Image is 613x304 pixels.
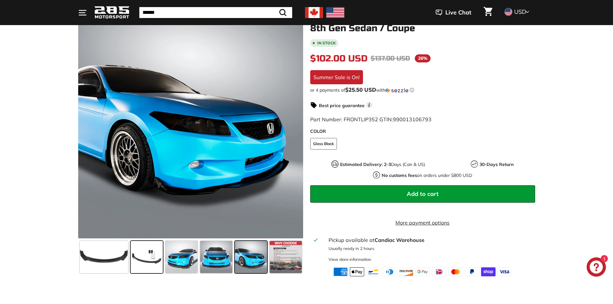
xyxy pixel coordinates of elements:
[310,219,535,226] a: More payment options
[497,267,512,276] img: visa
[340,161,391,167] strong: Estimated Delivery: 2-3
[514,8,526,15] span: USD
[340,161,425,168] p: Days (Can & US)
[319,103,365,108] strong: Best price guarantee
[465,267,479,276] img: paypal
[310,87,535,93] div: or 4 payments of$25.50 USDwithSezzle Click to learn more about Sezzle
[310,116,432,123] span: Part Number: FRONTLIP352 GTIN:
[310,70,363,84] div: Summer Sale is On!
[345,86,376,93] span: $25.50 USD
[432,267,446,276] img: ideal
[329,256,371,263] div: View store information
[333,267,348,276] img: american_express
[481,267,496,276] img: shopify_pay
[383,267,397,276] img: diners_club
[382,172,417,178] strong: No customs fees
[366,267,381,276] img: bancontact
[310,14,535,33] h1: Front Lip Splitter - [DATE]-[DATE] Honda Accord 8th Gen Sedan / Coupe
[94,5,130,20] img: Logo_285_Motorsport_areodynamics_components
[375,237,424,243] strong: Candiac Warehouse
[448,267,463,276] img: master
[479,161,514,167] strong: 30-Days Return
[139,7,292,18] input: Search
[385,88,408,93] img: Sezzle
[310,185,535,203] button: Add to cart
[371,54,410,62] span: $137.00 USD
[317,41,336,45] b: In stock
[415,267,430,276] img: google_pay
[329,236,531,244] div: Pickup available at
[393,116,432,123] span: 990013106793
[310,87,535,93] div: or 4 payments of with
[445,8,471,17] span: Live Chat
[310,128,535,135] label: COLOR
[407,190,439,198] span: Add to cart
[399,267,413,276] img: discover
[480,2,496,23] a: Cart
[366,102,372,108] span: i
[415,54,431,62] span: 26%
[585,257,608,278] inbox-online-store-chat: Shopify online store chat
[329,245,531,252] p: Usually ready in 2 hours
[310,53,367,64] span: $102.00 USD
[350,267,364,276] img: apple_pay
[382,172,472,179] p: on orders under $800 USD
[427,5,480,21] button: Live Chat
